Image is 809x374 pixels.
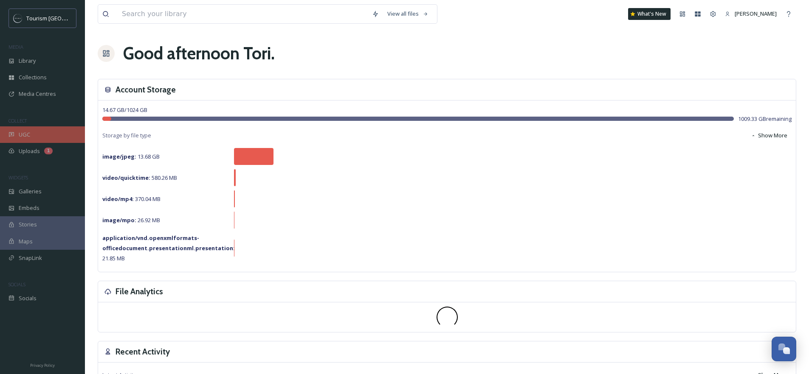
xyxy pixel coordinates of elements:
span: COLLECT [8,117,27,124]
span: [PERSON_NAME] [735,10,777,17]
strong: video/quicktime : [102,174,150,181]
span: Embeds [19,204,39,212]
button: Show More [747,127,792,144]
span: UGC [19,131,30,139]
h3: File Analytics [116,285,163,298]
span: 21.85 MB [102,234,235,262]
strong: image/mpo : [102,216,136,224]
strong: application/vnd.openxmlformats-officedocument.presentationml.presentation : [102,234,235,252]
a: View all files [383,6,433,22]
span: MEDIA [8,44,23,50]
span: 26.92 MB [102,216,160,224]
input: Search your library [118,5,368,23]
span: Galleries [19,187,42,195]
h3: Account Storage [116,84,176,96]
strong: video/mp4 : [102,195,134,203]
img: OMNISEND%20Email%20Square%20Images%20.png [14,14,22,22]
span: 370.04 MB [102,195,161,203]
span: Socials [19,294,37,302]
a: Privacy Policy [30,360,55,370]
span: 580.26 MB [102,174,177,181]
h3: Recent Activity [116,346,170,358]
span: 1009.33 GB remaining [738,115,792,123]
span: Tourism [GEOGRAPHIC_DATA] [26,14,102,22]
div: 1 [44,148,53,154]
span: WIDGETS [8,174,28,181]
a: What's New [628,8,671,20]
span: Privacy Policy [30,363,55,368]
span: Stories [19,220,37,229]
span: Uploads [19,147,40,155]
button: Open Chat [772,337,796,361]
span: Maps [19,237,33,246]
span: 13.68 GB [102,153,160,160]
strong: image/jpeg : [102,153,136,160]
span: Media Centres [19,90,56,98]
span: SOCIALS [8,281,25,287]
span: Library [19,57,36,65]
span: 14.67 GB / 1024 GB [102,106,147,114]
span: Collections [19,73,47,81]
a: [PERSON_NAME] [721,6,781,22]
h1: Good afternoon Tori . [123,41,275,66]
span: SnapLink [19,254,42,262]
span: Storage by file type [102,131,151,140]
